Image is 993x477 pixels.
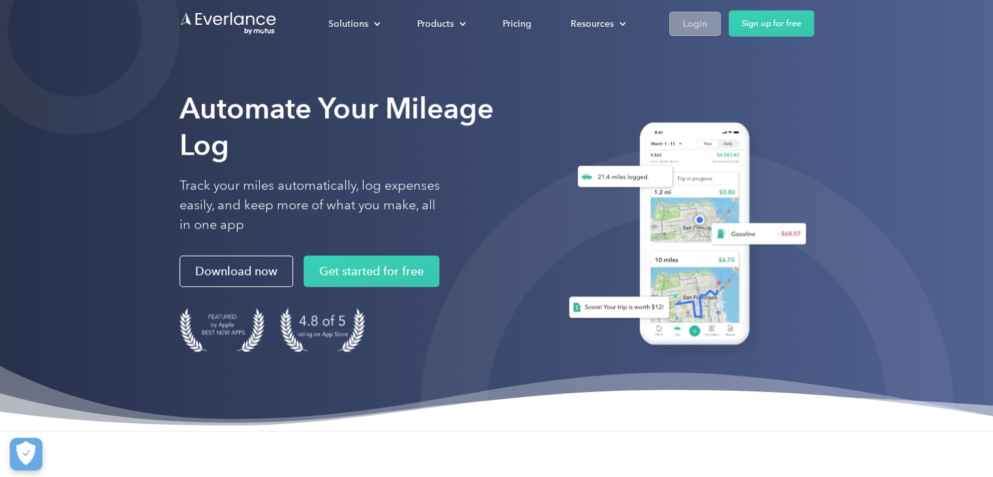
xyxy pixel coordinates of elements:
[304,255,439,287] a: Get started for free
[280,308,365,352] img: 4.9 out of 5 stars on the app store
[553,112,814,360] img: Everlance, mileage tracker app, expense tracking app
[417,16,454,32] div: Products
[571,16,614,32] div: Resources
[180,176,441,235] p: Track your miles automatically, log expenses easily, and keep more of what you make, all in one app
[404,12,477,35] div: Products
[180,11,277,36] a: Go to homepage
[315,12,391,35] div: Solutions
[558,12,637,35] div: Resources
[180,91,494,162] strong: Automate Your Mileage Log
[180,308,264,352] img: Badge for Featured by Apple Best New Apps
[669,12,721,36] a: Login
[490,12,544,35] a: Pricing
[10,438,42,470] button: Cookies Settings
[328,16,368,32] div: Solutions
[683,16,707,32] div: Login
[503,16,531,32] div: Pricing
[180,255,293,287] a: Download now
[729,10,814,37] a: Sign up for free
